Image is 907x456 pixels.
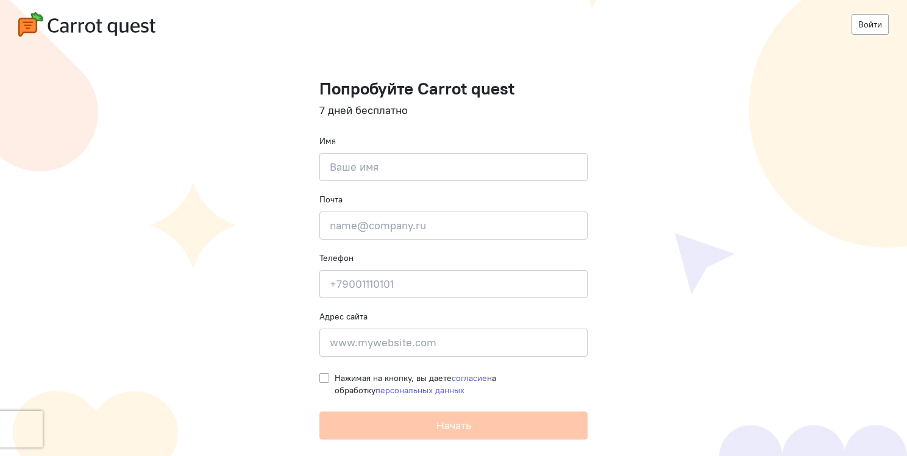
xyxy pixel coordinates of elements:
[375,385,464,396] a: персональных данных
[18,12,155,37] img: carrot-quest-logo.svg
[452,372,487,383] a: согласие
[319,252,354,264] label: Телефон
[319,104,588,116] h4: 7 дней бесплатно
[319,212,588,240] input: name@company.ru
[319,135,336,147] label: Имя
[319,193,343,205] label: Почта
[335,372,496,396] span: Нажимая на кнопку, вы даете на обработку
[319,79,588,98] h1: Попробуйте Carrot quest
[319,411,588,440] button: Начать
[852,14,889,35] a: Войти
[319,329,588,357] input: www.mywebsite.com
[319,310,368,322] label: Адрес сайта
[436,418,471,432] span: Начать
[319,153,588,181] input: Ваше имя
[319,270,588,298] input: +79001110101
